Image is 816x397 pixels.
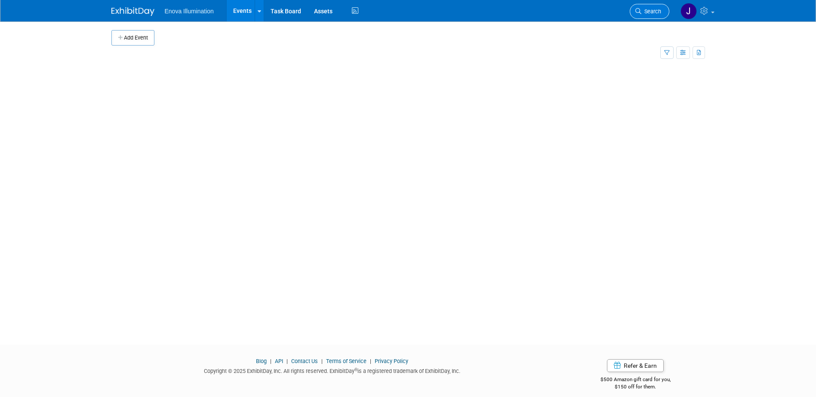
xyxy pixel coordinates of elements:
img: Janelle Tlusty [681,3,697,19]
a: Privacy Policy [375,358,408,364]
div: $150 off for them. [566,383,705,391]
a: Refer & Earn [607,359,664,372]
a: Terms of Service [326,358,366,364]
button: Add Event [111,30,154,46]
div: Copyright © 2025 ExhibitDay, Inc. All rights reserved. ExhibitDay is a registered trademark of Ex... [111,365,554,375]
span: | [268,358,274,364]
span: Search [641,8,661,15]
sup: ® [354,367,357,372]
span: | [368,358,373,364]
a: Search [630,4,669,19]
a: Contact Us [291,358,318,364]
span: | [319,358,325,364]
img: ExhibitDay [111,7,154,16]
span: | [284,358,290,364]
div: $500 Amazon gift card for you, [566,370,705,390]
a: API [275,358,283,364]
a: Blog [256,358,267,364]
span: Enova Illumination [165,8,214,15]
